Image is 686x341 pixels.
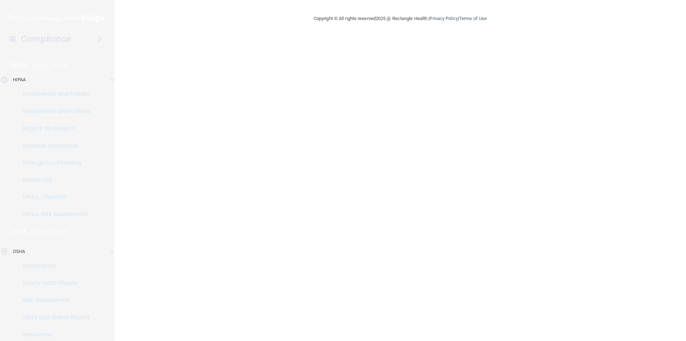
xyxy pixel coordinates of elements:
[5,331,102,338] p: Resources
[459,16,487,21] a: Terms of Use
[5,176,102,184] p: Resources
[5,159,102,166] p: Emergency Planning
[13,247,25,256] p: OSHA
[5,108,102,115] p: Documents and Policies
[5,91,102,98] p: Documents and Policies
[31,227,69,236] p: Learn More!
[21,34,71,44] h4: Compliance
[9,11,106,25] img: PMB logo
[13,75,26,84] p: HIPAA
[10,61,28,70] p: HIPAA
[270,7,531,30] div: Copyright © All rights reserved 2025 @ Rectangle Health | |
[5,279,102,287] p: Safety Data Sheets
[5,297,102,304] p: Self-Assessment
[5,125,102,132] p: Report an Incident
[10,227,28,236] p: OSHA
[429,16,458,21] a: Privacy Policy
[5,211,102,218] p: HIPAA Risk Assessment
[5,262,102,269] p: Documents
[31,61,69,70] p: Learn More!
[5,314,102,321] p: Injury and Illness Report
[5,142,102,149] p: Business Associates
[5,194,102,201] p: HIPAA Checklist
